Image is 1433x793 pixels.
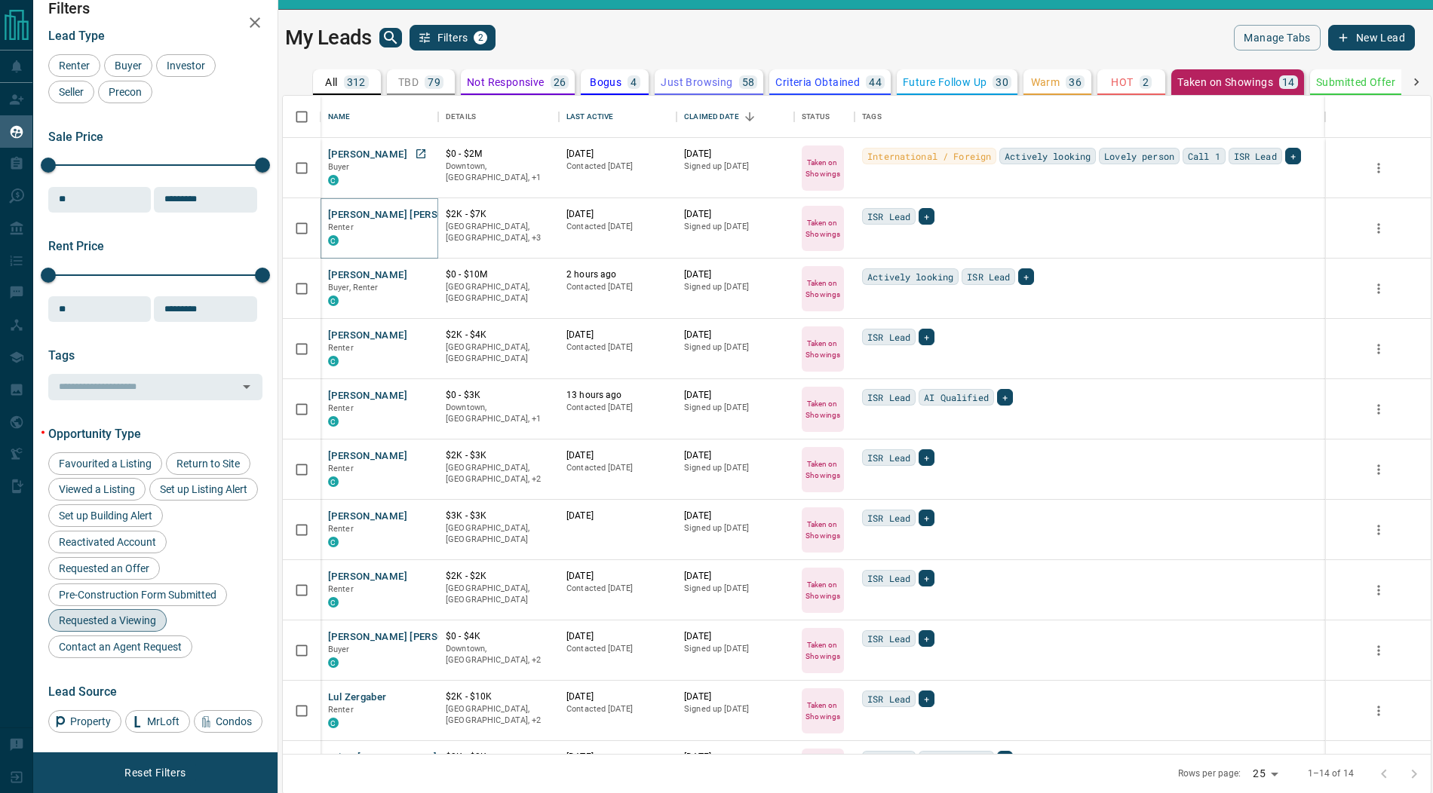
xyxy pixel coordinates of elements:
p: Contacted [DATE] [566,341,669,354]
span: ISR Lead [867,390,910,405]
button: Open [236,376,257,397]
p: Signed up [DATE] [684,161,787,173]
span: Property [65,715,116,727]
p: [GEOGRAPHIC_DATA], [GEOGRAPHIC_DATA] [446,281,551,305]
div: Requested an Offer [48,557,160,580]
p: Not Responsive [467,77,545,87]
p: 2 [1143,77,1149,87]
button: [PERSON_NAME] [328,148,407,162]
div: Claimed Date [684,96,739,138]
div: + [919,449,934,466]
p: $3K - $3K [446,510,551,522]
span: Renter [328,584,354,594]
span: Condos [210,715,257,727]
p: West End, Midtown | Central, Toronto [446,221,551,244]
p: [GEOGRAPHIC_DATA], [GEOGRAPHIC_DATA] [446,583,551,606]
button: more [1367,639,1390,662]
button: New Lead [1328,25,1415,51]
span: Return to Site [171,458,245,470]
div: Contact an Agent Request [48,635,192,658]
div: Renter [48,54,100,77]
span: Lovely person [1104,148,1174,164]
p: Bogus [590,77,621,87]
p: $0 - $4K [446,630,551,643]
p: [DATE] [684,389,787,402]
div: Return to Site [166,452,250,475]
div: Claimed Date [677,96,794,138]
span: Requested an Offer [54,562,155,574]
div: condos.ca [328,416,339,427]
span: Renter [54,60,95,72]
p: Signed up [DATE] [684,522,787,534]
p: Taken on Showings [803,700,842,722]
span: + [1002,390,1008,405]
span: Contact an Agent Request [54,641,187,653]
button: more [1367,700,1390,722]
p: Taken on Showings [1177,77,1273,87]
div: Viewed a Listing [48,478,146,501]
p: $3K - $3K [446,751,551,764]
div: Name [328,96,351,138]
span: ISR Lead [867,752,910,767]
span: Tags [48,348,75,363]
p: Future Follow Up [903,77,987,87]
div: Precon [98,81,152,103]
div: Last Active [566,96,613,138]
div: Set up Building Alert [48,504,163,527]
span: + [924,450,929,465]
span: Favourited a Listing [54,458,157,470]
div: condos.ca [328,657,339,668]
button: more [1367,338,1390,360]
span: Renter [328,222,354,232]
div: Status [794,96,855,138]
div: Status [802,96,830,138]
button: search button [379,28,402,47]
p: 36 [1069,77,1082,87]
p: Signed up [DATE] [684,583,787,595]
span: Renter [328,705,354,715]
p: Contacted [DATE] [566,221,669,233]
p: [DATE] [684,148,787,161]
span: Renter [328,403,354,413]
span: Pre-Construction Form Submitted [54,589,222,601]
button: [PERSON_NAME] [328,268,407,283]
button: [PERSON_NAME] [328,449,407,464]
p: $0 - $10M [446,268,551,281]
span: ISR Lead [967,269,1010,284]
p: [DATE] [684,510,787,522]
p: $2K - $7K [446,208,551,221]
p: 312 [347,77,366,87]
p: Contacted [DATE] [566,402,669,414]
button: Reset Filters [115,760,195,785]
p: Signed up [DATE] [684,703,787,715]
p: Taken on Showings [803,458,842,481]
p: [DATE] [566,510,669,522]
span: Lead Type [48,29,105,43]
p: Taken on Showings [803,277,842,300]
span: Renter [328,464,354,473]
p: Warm [1031,77,1060,87]
span: Renter [328,343,354,353]
p: $2K - $10K [446,690,551,703]
div: Tags [862,96,882,138]
p: Contacted [DATE] [566,703,669,715]
div: Property [48,710,121,733]
span: Reactivated Account [54,536,161,548]
div: Set up Listing Alert [149,478,258,501]
p: Rows per page: [1178,767,1241,780]
div: Details [446,96,476,138]
button: [PERSON_NAME] [328,510,407,524]
button: [PERSON_NAME] [328,329,407,343]
p: $0 - $2M [446,148,551,161]
div: condos.ca [328,356,339,366]
button: more [1367,579,1390,602]
span: Actively looking [1005,148,1091,164]
p: [DATE] [684,570,787,583]
p: Signed up [DATE] [684,281,787,293]
div: MrLoft [125,710,190,733]
span: Set up Listing Alert [155,483,253,495]
p: [DATE] [566,449,669,462]
p: [DATE] [684,268,787,281]
button: more [1367,217,1390,240]
button: [PERSON_NAME] [328,570,407,584]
